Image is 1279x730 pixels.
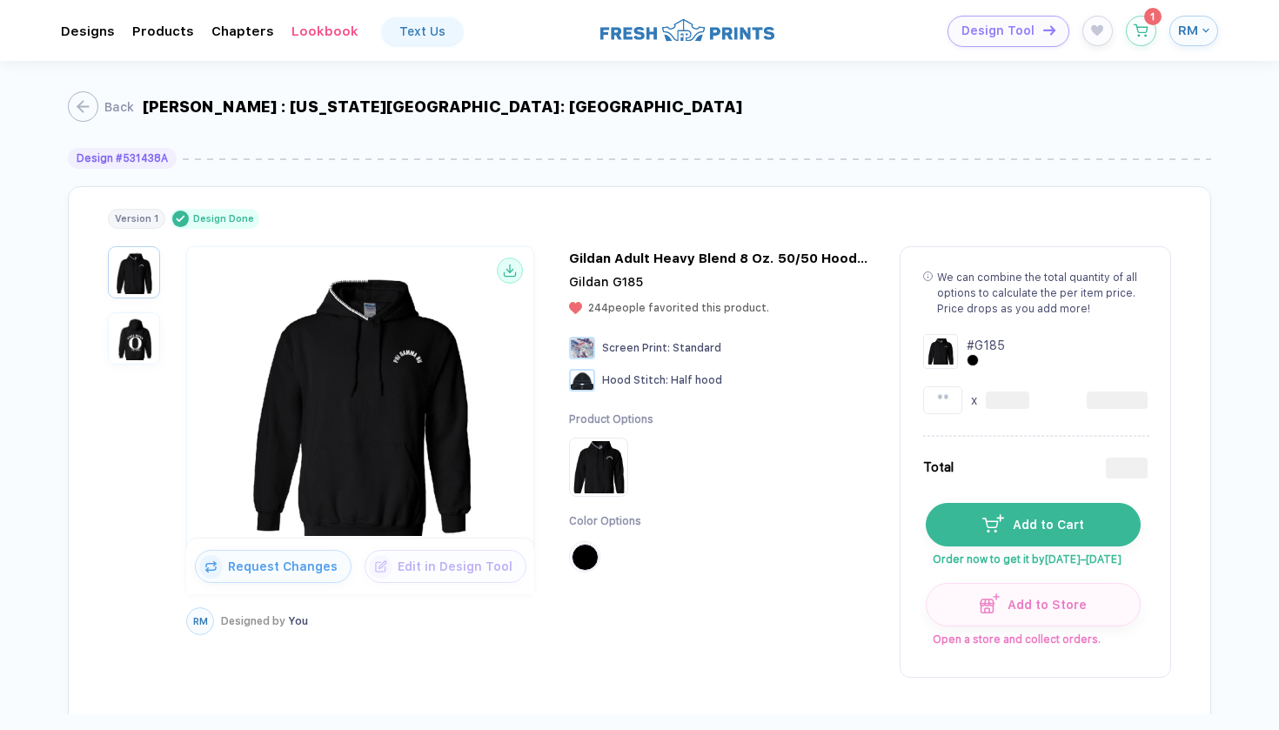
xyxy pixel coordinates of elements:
[221,615,285,627] span: Designed by
[926,503,1141,546] button: iconAdd to Cart
[193,616,208,627] span: RM
[115,213,158,224] div: Version 1
[112,251,156,294] img: 1760453444704bwphx_nt_front.png
[569,369,595,392] img: Hood Stitch
[199,555,223,579] img: icon
[104,100,134,114] div: Back
[588,302,769,314] span: 244 people favorited this product.
[1004,518,1084,532] span: Add to Cart
[195,550,352,583] button: iconRequest Changes
[671,374,722,386] span: Half hood
[68,91,134,122] button: Back
[191,262,529,535] img: 1760453444704bwphx_nt_front.png
[1169,16,1218,46] button: RM
[961,23,1035,38] span: Design Tool
[569,337,595,359] img: Screen Print
[673,342,721,354] span: Standard
[211,23,274,39] div: ChaptersToggle dropdown menu chapters
[1150,11,1155,22] span: 1
[1144,8,1162,25] sup: 1
[982,514,1004,532] img: icon
[569,514,653,529] div: Color Options
[600,17,774,44] img: logo
[573,441,625,493] img: Product Option
[77,152,168,164] div: Design # 531438A
[926,546,1139,566] span: Order now to get it by [DATE]–[DATE]
[937,270,1148,317] div: We can combine the total quantity of all options to calculate the per item price. Price drops as ...
[602,342,670,354] span: Screen Print :
[1043,25,1055,35] img: icon
[112,317,156,360] img: 1760453444704tnmdu_nt_back.png
[61,23,115,39] div: DesignsToggle dropdown menu
[399,24,445,38] div: Text Us
[569,275,643,289] span: Gildan G185
[967,337,1005,354] div: # G185
[143,97,742,116] div: [PERSON_NAME] : [US_STATE][GEOGRAPHIC_DATA]: [GEOGRAPHIC_DATA]
[382,17,463,45] a: Text Us
[291,23,358,39] div: Lookbook
[132,23,194,39] div: ProductsToggle dropdown menu
[971,392,977,409] div: x
[948,16,1069,47] button: Design Toolicon
[569,251,874,266] div: Gildan Adult Heavy Blend 8 Oz. 50/50 Hooded Sweatshirt
[223,559,351,573] span: Request Changes
[569,412,653,427] div: Product Options
[926,583,1141,626] button: iconAdd to Store
[1178,23,1198,38] span: RM
[980,593,1000,613] img: icon
[1000,598,1088,612] span: Add to Store
[923,458,954,477] div: Total
[221,615,308,627] div: You
[186,607,214,635] button: RM
[193,213,254,224] div: Design Done
[923,334,958,369] img: Design Group Summary Cell
[291,23,358,39] div: LookbookToggle dropdown menu chapters
[602,374,668,386] span: Hood Stitch :
[926,626,1139,646] span: Open a store and collect orders.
